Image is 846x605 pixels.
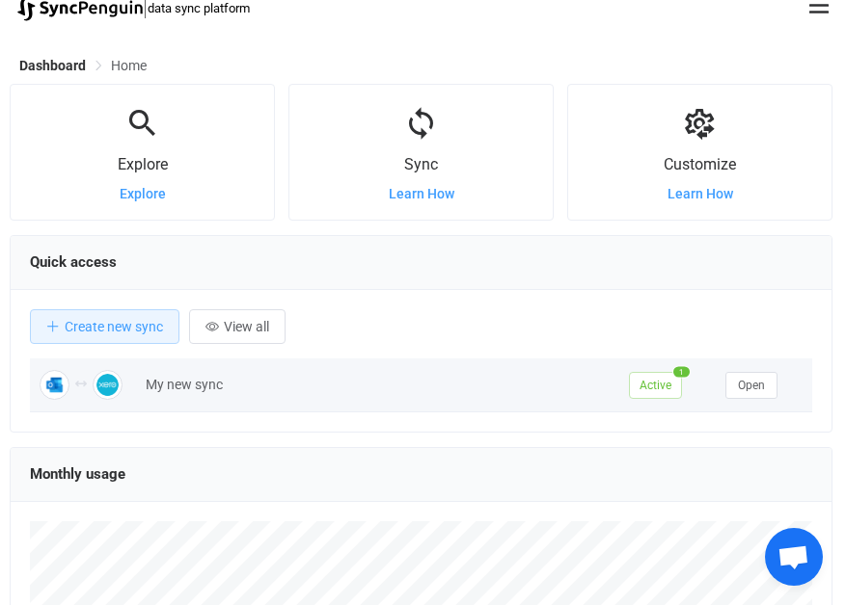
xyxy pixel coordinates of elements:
span: View all [224,319,269,334]
button: Open [725,372,778,399]
span: Active [629,372,682,399]
div: My new sync [136,374,619,396]
span: Explore [118,155,168,173]
span: 1 [673,366,690,377]
span: Create new sync [65,319,163,334]
img: Outlook Contacts [40,370,69,400]
span: Open [738,379,765,392]
span: Customize [664,155,736,173]
a: Open chat [765,528,823,586]
div: Breadcrumb [19,59,147,72]
span: Monthly usage [30,465,125,483]
a: Learn How [389,186,454,201]
a: Open [725,377,778,392]
span: Dashboard [19,58,86,73]
a: Explore [120,186,166,201]
button: Create new sync [30,309,179,344]
img: Xero Contacts [93,370,123,400]
span: Sync [404,155,438,173]
a: Learn How [668,186,733,201]
span: Home [111,58,147,73]
span: Quick access [30,253,117,271]
span: data sync platform [148,1,250,15]
button: View all [189,309,286,344]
